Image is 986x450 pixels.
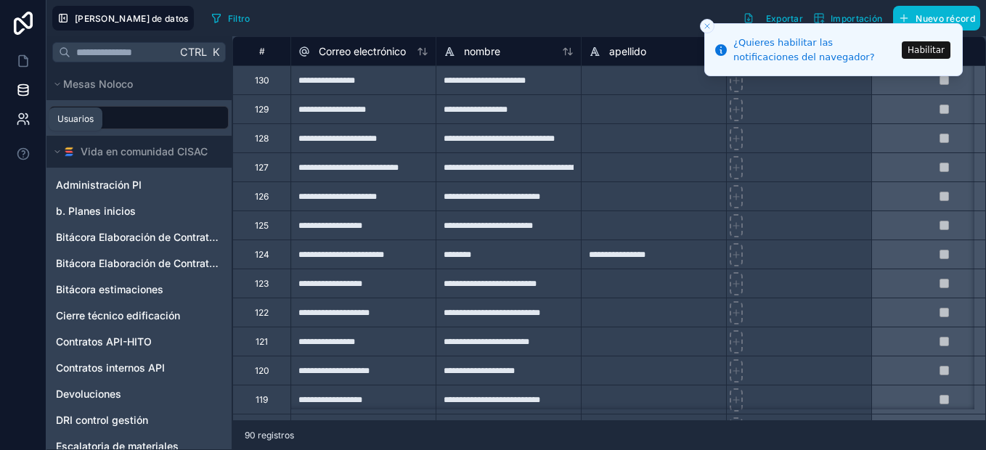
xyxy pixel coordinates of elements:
[245,430,294,441] span: 90 registros
[56,335,152,349] span: Contratos API-HITO
[228,13,250,24] span: Filtro
[255,162,269,173] div: 127
[56,387,121,401] span: Devoluciones
[56,413,148,427] span: DRI control gestión
[255,278,269,290] div: 123
[49,382,229,406] div: Devoluciones
[49,356,229,380] div: Contratos internos API
[244,46,280,57] div: #
[319,44,406,59] span: Correo electrónico
[49,226,229,249] div: Bitácora Elaboración de Contratos
[893,6,980,30] button: Nuevo récord
[52,6,194,30] button: [PERSON_NAME] de datos
[609,44,646,59] span: apellido
[179,43,208,61] span: Ctrl
[49,330,229,353] div: Contratos API-HITO
[255,191,269,202] div: 126
[57,113,94,125] div: Usuarios
[56,308,180,323] span: Cierre técnico edificación
[49,304,229,327] div: Cierre técnico edificación
[700,19,714,33] button: Cerrar tostada
[256,336,268,348] div: 121
[49,106,229,129] div: Usuario
[464,44,500,59] span: nombre
[56,178,142,192] span: Administración PI
[63,146,75,157] img: Logotipo de SmartSuite
[733,36,897,64] div: ¿Quieres habilitar las notificaciones del navegador?
[46,68,232,449] div: Contenido desplazable
[56,204,136,218] span: b. Planes inicios
[255,365,269,377] div: 120
[255,249,269,261] div: 124
[255,133,269,144] div: 128
[49,173,229,197] div: Administración PI
[887,6,980,30] a: Nuevo récord
[255,220,269,232] div: 125
[256,394,268,406] div: 119
[49,74,220,94] button: Mesas Noloco
[255,75,269,86] div: 130
[808,6,887,30] button: Importación
[63,77,133,91] span: Mesas Noloco
[902,41,950,59] button: Habilitar
[56,230,219,245] span: Bitácora Elaboración de Contratos
[255,307,269,319] div: 122
[211,47,221,57] span: K
[49,278,229,301] div: Bitácora estimaciones
[205,7,256,29] button: Filtro
[56,361,165,375] span: Contratos internos API
[49,142,220,162] button: Logotipo de SmartSuiteVida en comunidad CISAC
[49,252,229,275] div: Bitácora Elaboración de Contratos Vertical
[56,256,219,271] span: Bitácora Elaboración de Contratos Vertical
[738,6,808,30] button: Exportar
[49,409,229,432] div: DRI control gestión
[255,104,269,115] div: 129
[49,200,229,223] div: b. Planes inicios
[56,282,163,297] span: Bitácora estimaciones
[75,13,189,24] span: [PERSON_NAME] de datos
[81,144,208,159] span: Vida en comunidad CISAC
